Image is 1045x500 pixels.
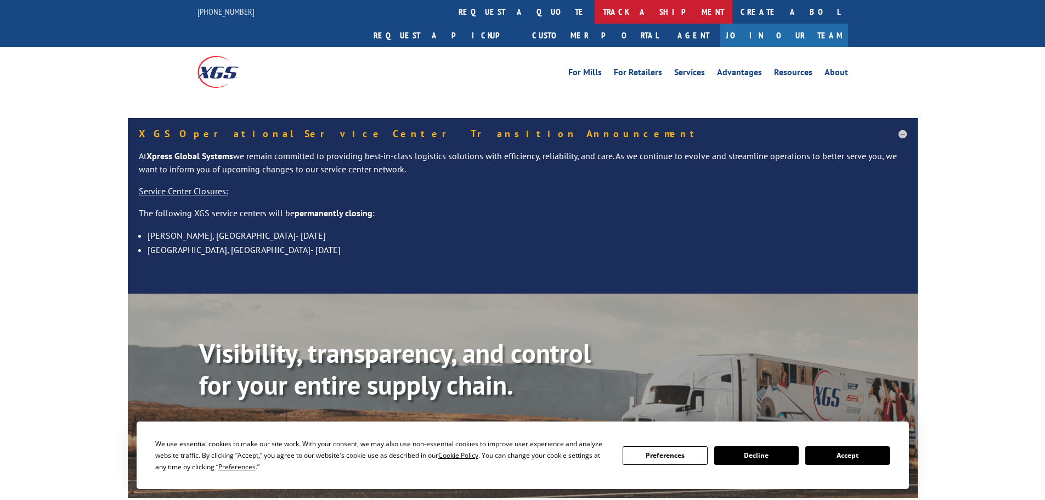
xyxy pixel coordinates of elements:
[717,68,762,80] a: Advantages
[139,186,228,196] u: Service Center Closures:
[148,243,907,257] li: [GEOGRAPHIC_DATA], [GEOGRAPHIC_DATA]- [DATE]
[438,451,478,460] span: Cookie Policy
[199,336,591,402] b: Visibility, transparency, and control for your entire supply chain.
[139,207,907,229] p: The following XGS service centers will be :
[524,24,666,47] a: Customer Portal
[137,422,909,489] div: Cookie Consent Prompt
[824,68,848,80] a: About
[720,24,848,47] a: Join Our Team
[805,446,890,465] button: Accept
[623,446,707,465] button: Preferences
[139,129,907,139] h5: XGS Operational Service Center Transition Announcement
[714,446,799,465] button: Decline
[568,68,602,80] a: For Mills
[674,68,705,80] a: Services
[614,68,662,80] a: For Retailers
[197,6,255,17] a: [PHONE_NUMBER]
[146,150,233,161] strong: Xpress Global Systems
[139,150,907,185] p: At we remain committed to providing best-in-class logistics solutions with efficiency, reliabilit...
[365,24,524,47] a: Request a pickup
[155,438,609,473] div: We use essential cookies to make our site work. With your consent, we may also use non-essential ...
[148,228,907,243] li: [PERSON_NAME], [GEOGRAPHIC_DATA]- [DATE]
[218,462,256,471] span: Preferences
[666,24,720,47] a: Agent
[774,68,812,80] a: Resources
[295,207,372,218] strong: permanently closing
